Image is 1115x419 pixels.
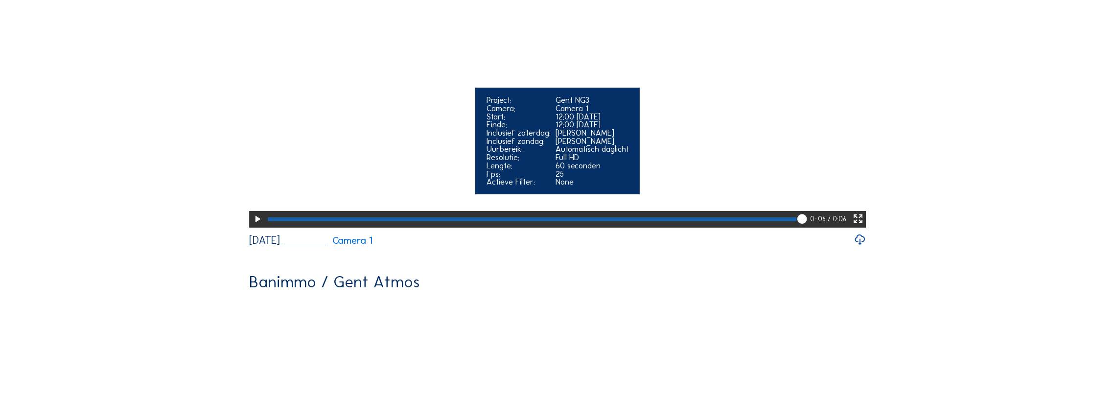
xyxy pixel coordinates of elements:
[487,178,551,186] div: Actieve Filter:
[487,96,551,104] div: Project:
[556,129,629,137] div: [PERSON_NAME]
[556,162,629,170] div: 60 seconden
[556,145,629,153] div: Automatisch daglicht
[810,211,828,228] div: 0: 06
[828,211,846,228] div: / 0:06
[556,153,629,162] div: Full HD
[556,137,629,145] div: [PERSON_NAME]
[556,113,629,121] div: 12:00 [DATE]
[487,104,551,113] div: Camera:
[556,170,629,178] div: 25
[249,274,420,290] div: Banimmo / Gent Atmos
[556,96,629,104] div: Gent NG3
[487,170,551,178] div: Fps:
[284,235,372,245] a: Camera 1
[487,129,551,137] div: Inclusief zaterdag:
[487,145,551,153] div: Uurbereik:
[556,120,629,129] div: 12:00 [DATE]
[487,137,551,145] div: Inclusief zondag:
[556,178,629,186] div: None
[487,153,551,162] div: Resolutie:
[487,162,551,170] div: Lengte:
[487,113,551,121] div: Start:
[556,104,629,113] div: Camera 1
[249,235,280,246] div: [DATE]
[487,120,551,129] div: Einde:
